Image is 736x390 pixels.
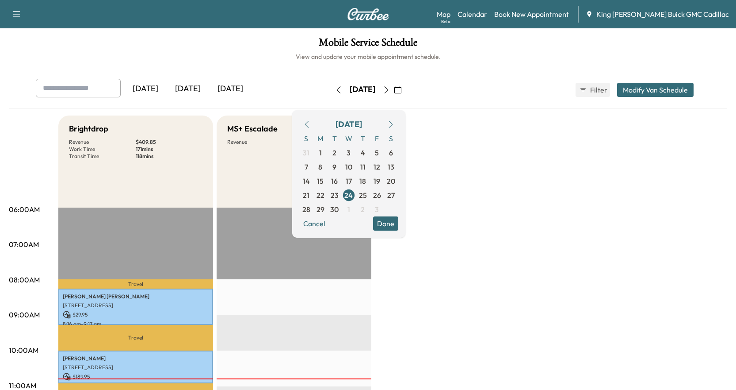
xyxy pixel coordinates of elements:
[344,190,353,201] span: 24
[63,373,209,381] p: $ 189.95
[346,176,352,186] span: 17
[373,190,381,201] span: 26
[299,216,329,231] button: Cancel
[359,176,366,186] span: 18
[347,8,389,20] img: Curbee Logo
[328,131,342,146] span: T
[388,162,394,172] span: 13
[58,325,213,351] p: Travel
[576,83,610,97] button: Filter
[373,216,398,231] button: Done
[9,309,40,320] p: 09:00AM
[596,9,729,19] span: King [PERSON_NAME] Buick GMC Cadillac
[318,162,322,172] span: 8
[63,311,209,319] p: $ 29.95
[331,176,338,186] span: 16
[617,83,694,97] button: Modify Van Schedule
[136,153,202,160] p: 118 mins
[370,131,384,146] span: F
[69,153,136,160] p: Transit Time
[9,239,39,250] p: 07:00AM
[387,176,395,186] span: 20
[209,79,252,99] div: [DATE]
[458,9,487,19] a: Calendar
[303,190,309,201] span: 21
[305,162,308,172] span: 7
[227,139,294,146] p: Revenue
[167,79,209,99] div: [DATE]
[317,204,324,215] span: 29
[437,9,450,19] a: MapBeta
[58,279,213,288] p: Travel
[302,204,310,215] span: 28
[136,146,202,153] p: 171 mins
[375,147,379,158] span: 5
[336,118,362,131] div: [DATE]
[319,147,322,158] span: 1
[303,176,310,186] span: 14
[441,18,450,25] div: Beta
[350,84,375,95] div: [DATE]
[375,204,379,215] span: 3
[136,139,202,146] p: $ 409.85
[63,320,209,328] p: 8:16 am - 9:17 am
[9,204,40,215] p: 06:00AM
[331,190,339,201] span: 23
[9,274,40,285] p: 08:00AM
[303,147,309,158] span: 31
[63,355,209,362] p: [PERSON_NAME]
[227,123,278,135] h5: MS+ Escalade
[387,190,395,201] span: 27
[9,52,727,61] h6: View and update your mobile appointment schedule.
[359,190,367,201] span: 25
[389,147,393,158] span: 6
[63,364,209,371] p: [STREET_ADDRESS]
[9,37,727,52] h1: Mobile Service Schedule
[345,162,352,172] span: 10
[63,302,209,309] p: [STREET_ADDRESS]
[361,147,365,158] span: 4
[361,204,365,215] span: 2
[384,131,398,146] span: S
[342,131,356,146] span: W
[347,204,350,215] span: 1
[63,382,209,390] p: 10:00 am - 10:55 am
[69,139,136,146] p: Revenue
[313,131,328,146] span: M
[299,131,313,146] span: S
[374,162,380,172] span: 12
[590,85,606,95] span: Filter
[9,345,38,355] p: 10:00AM
[317,190,324,201] span: 22
[356,131,370,146] span: T
[124,79,167,99] div: [DATE]
[347,147,351,158] span: 3
[332,162,336,172] span: 9
[69,123,108,135] h5: Brightdrop
[63,293,209,300] p: [PERSON_NAME] [PERSON_NAME]
[69,146,136,153] p: Work Time
[360,162,366,172] span: 11
[332,147,336,158] span: 2
[374,176,380,186] span: 19
[330,204,339,215] span: 30
[494,9,569,19] a: Book New Appointment
[317,176,324,186] span: 15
